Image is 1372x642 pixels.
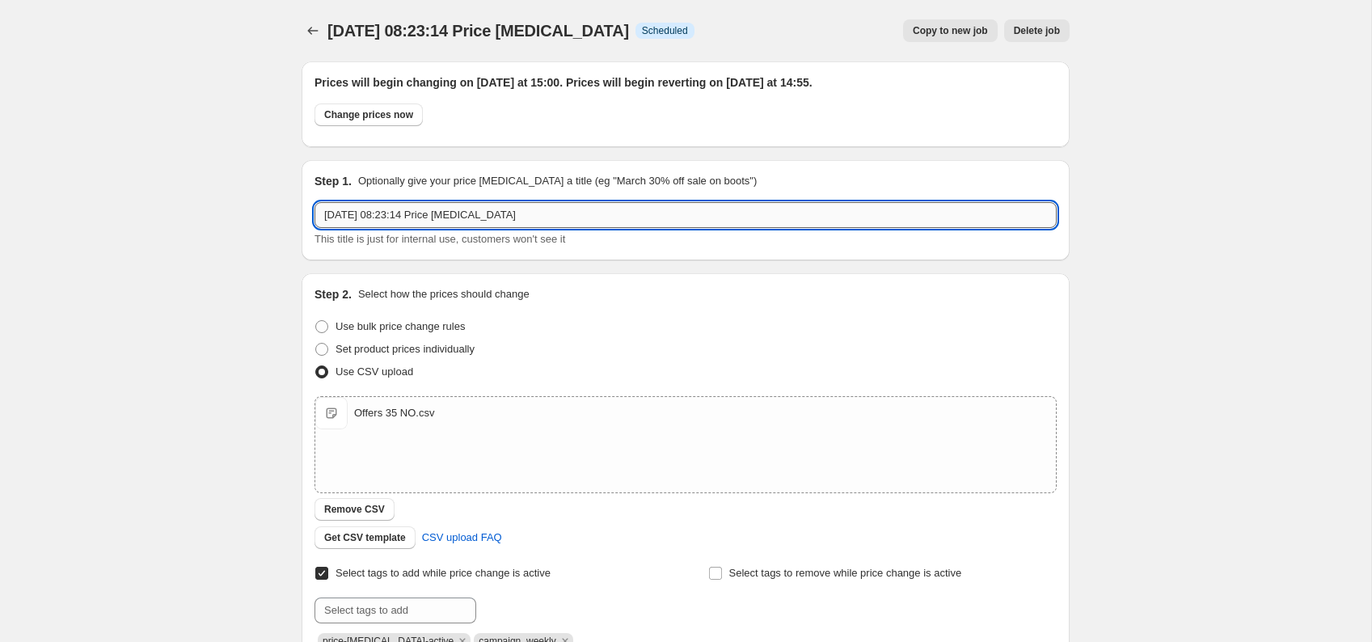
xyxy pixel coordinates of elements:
span: Copy to new job [913,24,988,37]
span: CSV upload FAQ [422,530,502,546]
div: Offers 35 NO.csv [354,405,434,421]
span: Get CSV template [324,531,406,544]
p: Optionally give your price [MEDICAL_DATA] a title (eg "March 30% off sale on boots") [358,173,757,189]
span: [DATE] 08:23:14 Price [MEDICAL_DATA] [327,22,629,40]
span: Set product prices individually [336,343,475,355]
button: Remove CSV [315,498,395,521]
span: Select tags to remove while price change is active [729,567,962,579]
p: Select how the prices should change [358,286,530,302]
h2: Prices will begin changing on [DATE] at 15:00. Prices will begin reverting on [DATE] at 14:55. [315,74,1057,91]
span: This title is just for internal use, customers won't see it [315,233,565,245]
h2: Step 1. [315,173,352,189]
h2: Step 2. [315,286,352,302]
span: Scheduled [642,24,688,37]
span: Use bulk price change rules [336,320,465,332]
button: Get CSV template [315,526,416,549]
span: Change prices now [324,108,413,121]
span: Remove CSV [324,503,385,516]
span: Select tags to add while price change is active [336,567,551,579]
button: Change prices now [315,103,423,126]
input: Select tags to add [315,598,476,623]
button: Delete job [1004,19,1070,42]
a: CSV upload FAQ [412,525,512,551]
span: Use CSV upload [336,365,413,378]
button: Copy to new job [903,19,998,42]
button: Price change jobs [302,19,324,42]
input: 30% off holiday sale [315,202,1057,228]
span: Delete job [1014,24,1060,37]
